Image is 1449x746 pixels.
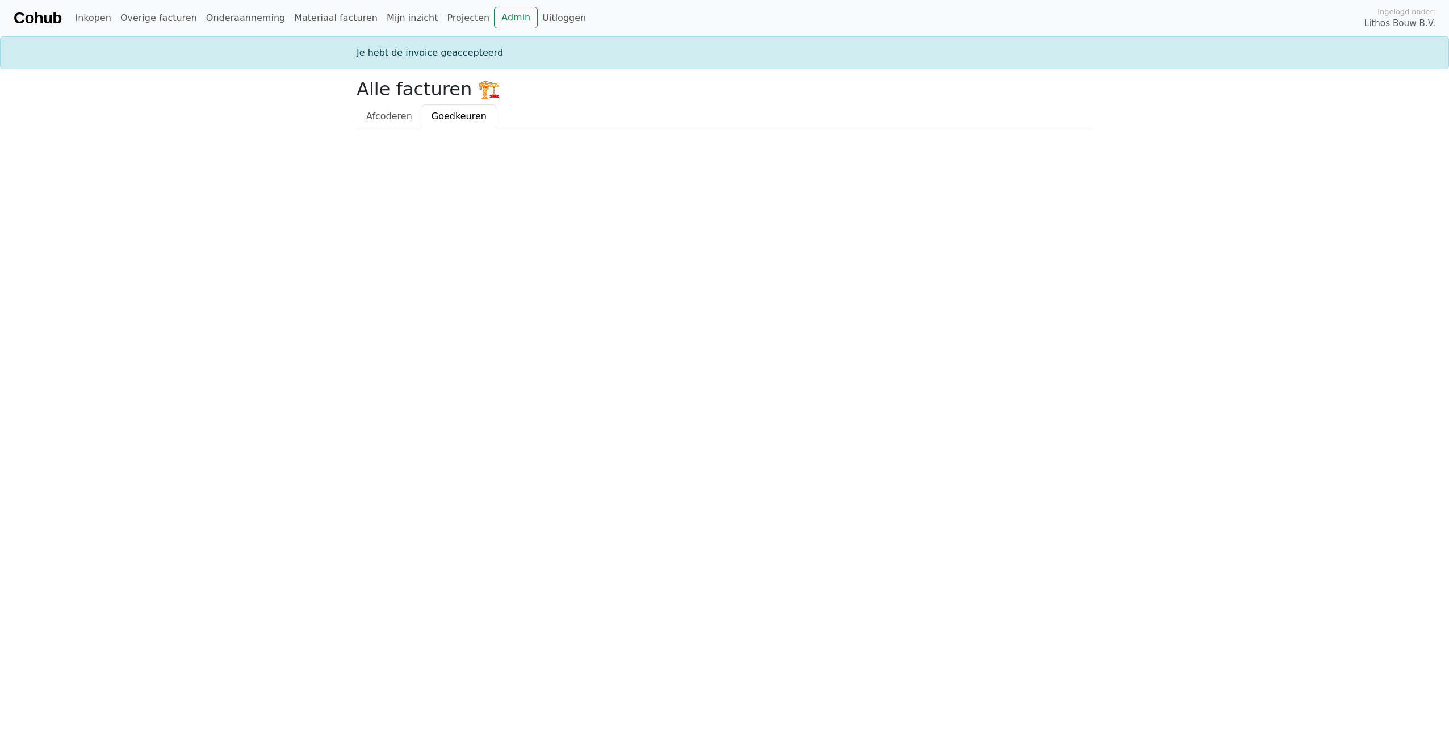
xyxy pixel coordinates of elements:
div: Je hebt de invoice geaccepteerd [350,46,1099,60]
a: Materiaal facturen [290,7,382,30]
a: Cohub [14,5,61,32]
h2: Alle facturen 🏗️ [357,78,1092,100]
a: Inkopen [70,7,115,30]
a: Projecten [442,7,494,30]
span: Lithos Bouw B.V. [1364,17,1435,30]
a: Goedkeuren [422,104,496,128]
a: Admin [494,7,538,28]
a: Afcoderen [357,104,422,128]
a: Mijn inzicht [382,7,443,30]
a: Overige facturen [116,7,202,30]
a: Onderaanneming [202,7,290,30]
span: Afcoderen [366,111,412,121]
span: Ingelogd onder: [1377,6,1435,17]
span: Goedkeuren [432,111,487,121]
a: Uitloggen [538,7,591,30]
